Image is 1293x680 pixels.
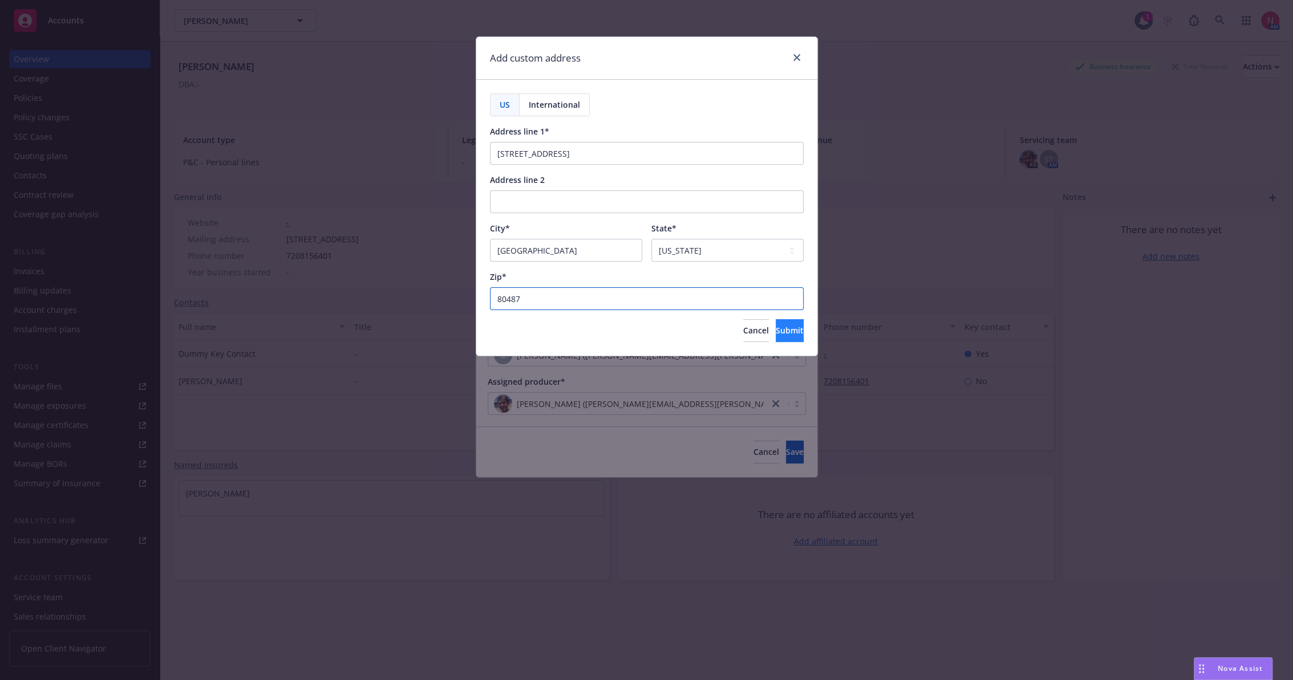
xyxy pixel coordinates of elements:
span: Nova Assist [1218,663,1263,673]
button: Nova Assist [1194,657,1272,680]
h1: Add custom address [490,51,581,66]
span: Cancel [743,325,769,336]
span: US [500,99,510,111]
div: Drag to move [1194,658,1209,679]
span: Submit [776,325,804,336]
button: Submit [776,319,804,342]
button: Cancel [743,319,769,342]
span: International [529,99,580,111]
span: Address line 2 [490,174,545,185]
span: State* [651,223,676,234]
a: close [790,51,804,64]
span: City* [490,223,510,234]
span: Address line 1* [490,126,549,137]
